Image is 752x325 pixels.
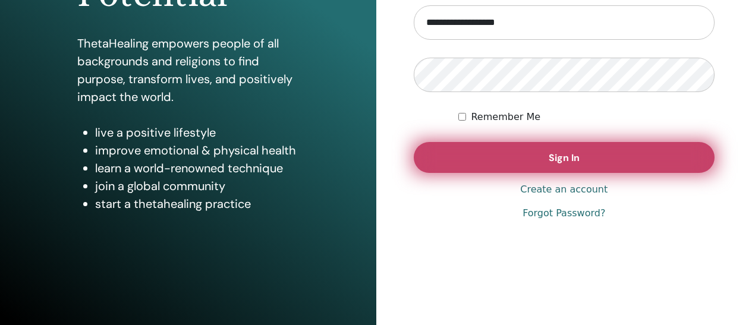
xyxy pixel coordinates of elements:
label: Remember Me [471,110,540,124]
li: start a thetahealing practice [95,195,298,213]
li: improve emotional & physical health [95,141,298,159]
li: join a global community [95,177,298,195]
li: learn a world-renowned technique [95,159,298,177]
div: Keep me authenticated indefinitely or until I manually logout [458,110,715,124]
button: Sign In [414,142,715,173]
a: Forgot Password? [523,206,605,220]
span: Sign In [549,152,580,164]
a: Create an account [520,182,608,197]
li: live a positive lifestyle [95,124,298,141]
p: ThetaHealing empowers people of all backgrounds and religions to find purpose, transform lives, a... [77,34,298,106]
